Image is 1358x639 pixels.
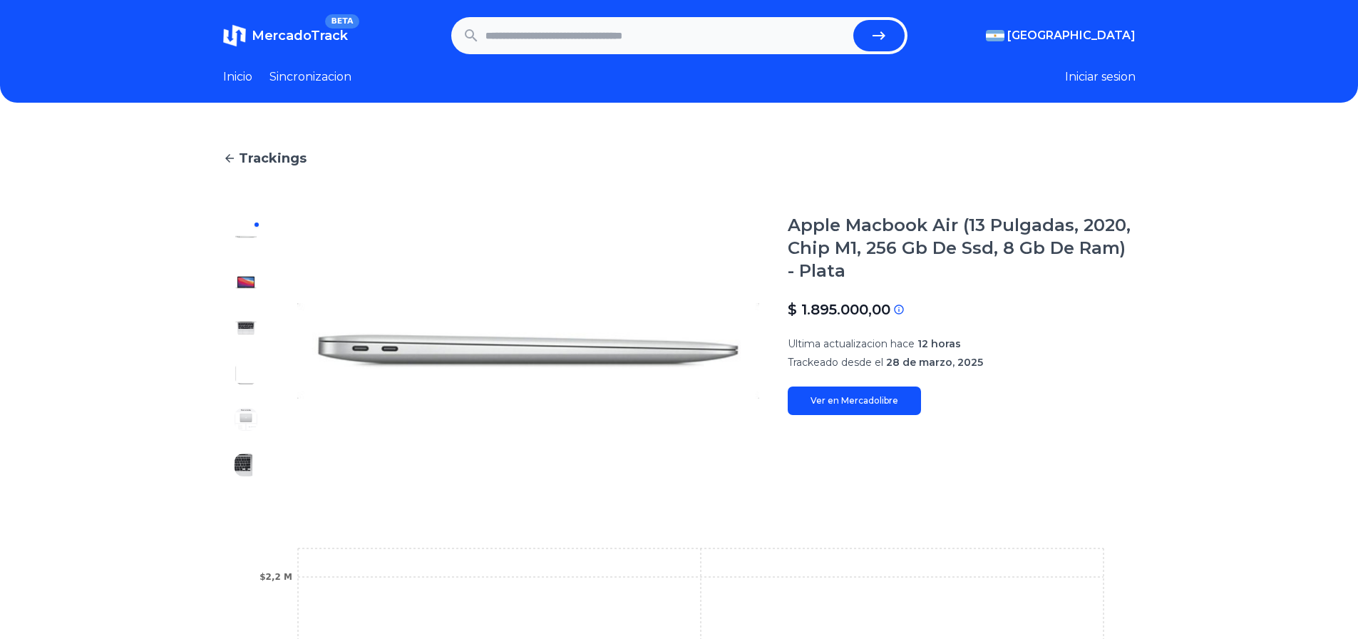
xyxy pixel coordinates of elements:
[1065,68,1136,86] button: Iniciar sesion
[269,68,351,86] a: Sincronizacion
[986,30,1004,41] img: Argentina
[235,317,257,339] img: Apple Macbook Air (13 Pulgadas, 2020, Chip M1, 256 Gb De Ssd, 8 Gb De Ram) - Plata
[788,356,883,369] span: Trackeado desde el
[252,28,348,44] span: MercadoTrack
[239,148,307,168] span: Trackings
[235,408,257,431] img: Apple Macbook Air (13 Pulgadas, 2020, Chip M1, 256 Gb De Ssd, 8 Gb De Ram) - Plata
[223,24,246,47] img: MercadoTrack
[223,24,348,47] a: MercadoTrackBETA
[986,27,1136,44] button: [GEOGRAPHIC_DATA]
[223,148,1136,168] a: Trackings
[788,337,915,350] span: Ultima actualizacion hace
[886,356,983,369] span: 28 de marzo, 2025
[1007,27,1136,44] span: [GEOGRAPHIC_DATA]
[297,214,759,488] img: Apple Macbook Air (13 Pulgadas, 2020, Chip M1, 256 Gb De Ssd, 8 Gb De Ram) - Plata
[788,214,1136,282] h1: Apple Macbook Air (13 Pulgadas, 2020, Chip M1, 256 Gb De Ssd, 8 Gb De Ram) - Plata
[788,300,890,319] p: $ 1.895.000,00
[917,337,961,350] span: 12 horas
[235,225,257,248] img: Apple Macbook Air (13 Pulgadas, 2020, Chip M1, 256 Gb De Ssd, 8 Gb De Ram) - Plata
[235,271,257,294] img: Apple Macbook Air (13 Pulgadas, 2020, Chip M1, 256 Gb De Ssd, 8 Gb De Ram) - Plata
[223,68,252,86] a: Inicio
[325,14,359,29] span: BETA
[788,387,921,415] a: Ver en Mercadolibre
[259,572,292,582] tspan: $2,2 M
[235,362,257,385] img: Apple Macbook Air (13 Pulgadas, 2020, Chip M1, 256 Gb De Ssd, 8 Gb De Ram) - Plata
[235,454,257,476] img: Apple Macbook Air (13 Pulgadas, 2020, Chip M1, 256 Gb De Ssd, 8 Gb De Ram) - Plata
